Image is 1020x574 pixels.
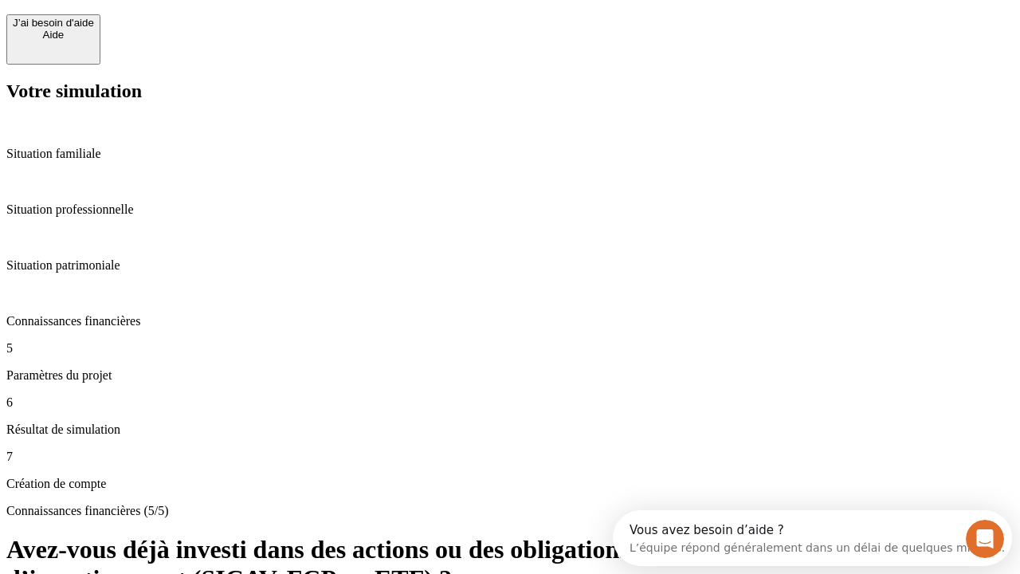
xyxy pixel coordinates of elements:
p: Connaissances financières [6,314,1014,328]
iframe: Intercom live chat discovery launcher [613,510,1012,566]
p: 6 [6,395,1014,410]
p: Paramètres du projet [6,368,1014,383]
p: Connaissances financières (5/5) [6,504,1014,518]
iframe: Intercom live chat [966,520,1004,558]
p: Situation familiale [6,147,1014,161]
div: Aide [13,29,94,41]
p: Résultat de simulation [6,423,1014,437]
div: J’ai besoin d'aide [13,17,94,29]
p: 5 [6,341,1014,356]
h2: Votre simulation [6,81,1014,102]
p: Situation professionnelle [6,202,1014,217]
p: 7 [6,450,1014,464]
div: Vous avez besoin d’aide ? [17,14,392,26]
div: L’équipe répond généralement dans un délai de quelques minutes. [17,26,392,43]
p: Situation patrimoniale [6,258,1014,273]
div: Ouvrir le Messenger Intercom [6,6,439,50]
button: J’ai besoin d'aideAide [6,14,100,65]
p: Création de compte [6,477,1014,491]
